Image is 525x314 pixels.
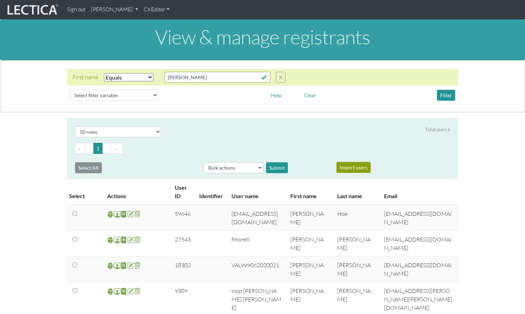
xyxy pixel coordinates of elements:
[195,179,227,205] th: Identifier
[127,287,134,295] span: account update
[73,73,98,81] div: First name
[227,231,286,256] td: fmorelli
[437,90,455,101] button: Filter
[114,262,121,270] span: Staff
[268,90,285,101] button: Help
[114,287,121,295] span: Staff
[380,179,458,205] th: Email
[333,256,380,282] td: [PERSON_NAME]
[171,256,195,282] td: 18302
[286,231,333,256] td: [PERSON_NAME]
[301,90,319,101] button: Clear
[380,256,458,282] td: [EMAIL_ADDRESS][DOMAIN_NAME]
[227,205,286,231] td: [EMAIL_ADDRESS][DOMAIN_NAME]
[171,179,195,205] th: User ID
[6,3,58,17] img: lecticalive
[67,179,103,205] th: Select
[227,179,286,205] th: User name
[134,262,141,270] span: delete
[276,72,285,83] button: X
[171,205,195,231] td: 59646
[6,26,519,48] h1: View & manage registrants
[134,236,141,244] span: delete
[425,126,450,133] div: Total users 6
[134,287,141,295] span: delete
[141,3,172,17] a: CKEditor
[75,162,102,173] button: Select All
[336,162,371,173] button: Import users
[286,256,333,282] td: [PERSON_NAME]
[114,210,121,218] span: Staff
[127,210,134,218] span: account update
[380,231,458,256] td: [EMAIL_ADDRESS][DOMAIN_NAME]
[114,236,121,244] span: Staff
[333,231,380,256] td: [PERSON_NAME]
[227,256,286,282] td: VAL999062020021
[88,3,141,17] a: [PERSON_NAME]
[121,210,127,218] span: reports
[286,179,333,205] th: First name
[103,179,171,205] th: Actions
[121,287,127,295] span: reports
[121,262,127,270] span: reports
[266,162,288,173] div: Submit
[171,231,195,256] td: 27543
[380,205,458,231] td: [EMAIL_ADDRESS][DOMAIN_NAME]
[333,179,380,205] th: Last name
[93,143,103,154] button: Go to page 1
[333,205,380,231] td: Hoe
[286,205,333,231] td: [PERSON_NAME]
[64,3,88,17] a: Sign out
[268,91,285,98] a: Help
[121,236,127,244] span: reports
[75,143,450,154] ul: Pagination
[127,236,134,244] span: account update
[127,262,134,270] span: account update
[134,210,141,218] span: delete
